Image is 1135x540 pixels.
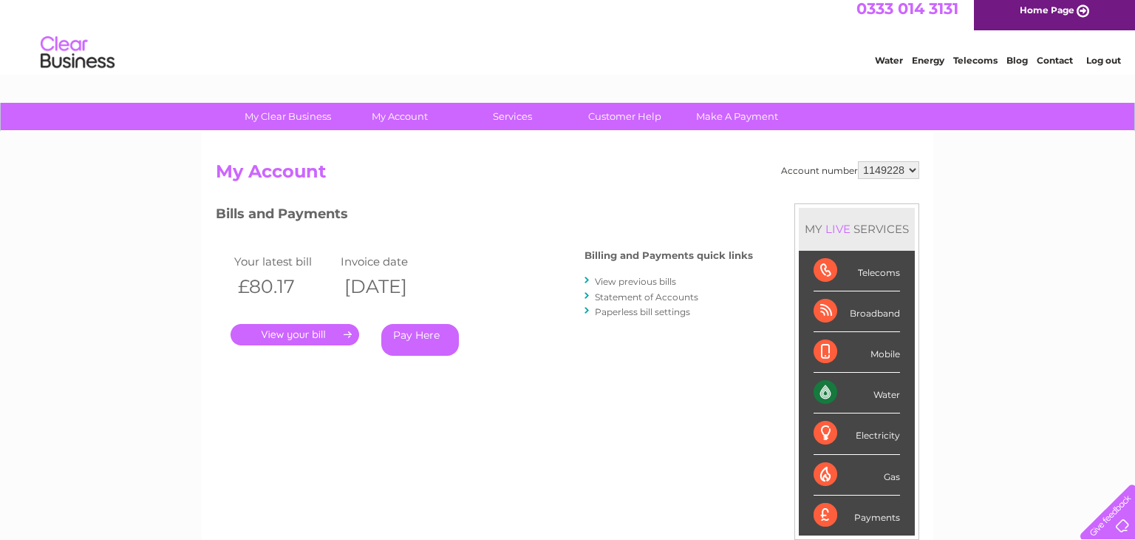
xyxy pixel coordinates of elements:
[227,103,349,130] a: My Clear Business
[1006,63,1028,74] a: Blog
[337,252,443,271] td: Invoice date
[856,7,958,26] a: 0333 014 3131
[799,208,915,250] div: MY SERVICES
[814,496,900,536] div: Payments
[381,324,459,356] a: Pay Here
[814,414,900,454] div: Electricity
[216,161,919,189] h2: My Account
[822,222,853,236] div: LIVE
[595,291,698,303] a: Statement of Accounts
[676,103,798,130] a: Make A Payment
[912,63,944,74] a: Energy
[953,63,998,74] a: Telecoms
[814,373,900,414] div: Water
[584,250,753,261] h4: Billing and Payments quick links
[337,271,443,302] th: [DATE]
[781,161,919,179] div: Account number
[814,455,900,496] div: Gas
[451,103,573,130] a: Services
[231,252,337,271] td: Your latest bill
[564,103,686,130] a: Customer Help
[231,324,359,345] a: .
[1086,63,1121,74] a: Log out
[1037,63,1073,74] a: Contact
[219,8,918,72] div: Clear Business is a trading name of Verastar Limited (registered in [GEOGRAPHIC_DATA] No. 3667643...
[40,38,115,84] img: logo.png
[814,251,900,291] div: Telecoms
[595,276,676,287] a: View previous bills
[875,63,903,74] a: Water
[814,332,900,373] div: Mobile
[216,203,753,229] h3: Bills and Payments
[595,306,690,317] a: Paperless bill settings
[814,291,900,332] div: Broadband
[231,271,337,302] th: £80.17
[339,103,461,130] a: My Account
